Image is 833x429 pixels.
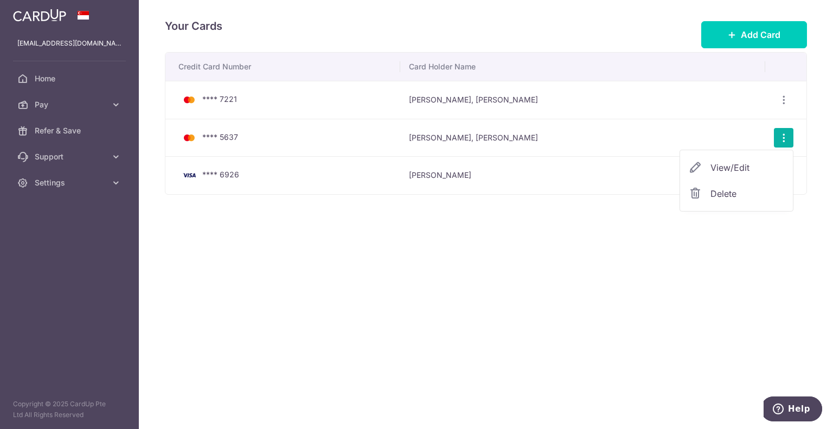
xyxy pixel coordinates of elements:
[680,155,793,181] a: View/Edit
[35,73,106,84] span: Home
[764,396,822,424] iframe: Opens a widget where you can find more information
[400,156,765,194] td: [PERSON_NAME]
[680,181,793,207] a: Delete
[400,53,765,81] th: Card Holder Name
[24,8,47,17] span: Help
[165,53,400,81] th: Credit Card Number
[13,9,66,22] img: CardUp
[178,93,200,106] img: Bank Card
[17,38,121,49] p: [EMAIL_ADDRESS][DOMAIN_NAME]
[35,151,106,162] span: Support
[35,125,106,136] span: Refer & Save
[178,131,200,144] img: Bank Card
[710,187,784,200] span: Delete
[701,21,807,48] button: Add Card
[35,177,106,188] span: Settings
[400,81,765,119] td: [PERSON_NAME], [PERSON_NAME]
[741,28,780,41] span: Add Card
[35,99,106,110] span: Pay
[710,161,784,174] span: View/Edit
[400,119,765,157] td: [PERSON_NAME], [PERSON_NAME]
[178,169,200,182] img: Bank Card
[165,17,222,35] h4: Your Cards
